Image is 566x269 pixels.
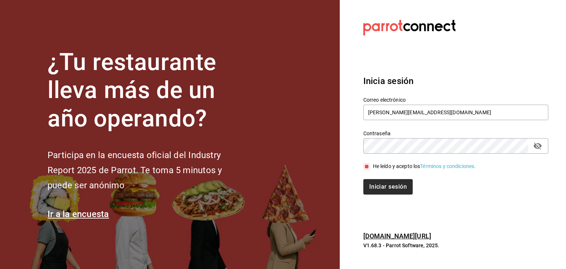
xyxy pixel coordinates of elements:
[363,105,548,120] input: Ingresa tu correo electrónico
[363,97,548,102] label: Correo electrónico
[363,130,548,136] label: Contraseña
[48,209,109,219] a: Ir a la encuesta
[48,148,247,193] h2: Participa en la encuesta oficial del Industry Report 2025 de Parrot. Te toma 5 minutos y puede se...
[420,163,476,169] a: Términos y condiciones.
[373,163,476,170] div: He leído y acepto los
[363,242,548,249] p: V1.68.3 - Parrot Software, 2025.
[363,74,548,88] h3: Inicia sesión
[48,48,247,133] h1: ¿Tu restaurante lleva más de un año operando?
[531,140,544,152] button: passwordField
[363,179,413,195] button: Iniciar sesión
[363,232,431,240] a: [DOMAIN_NAME][URL]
